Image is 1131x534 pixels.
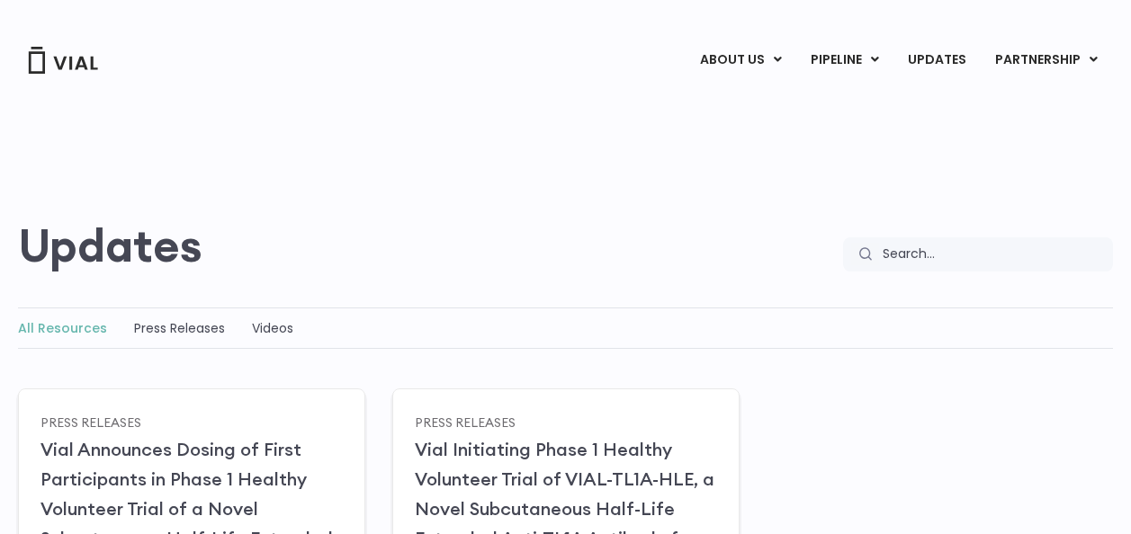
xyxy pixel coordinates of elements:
h2: Updates [18,219,202,271]
img: Vial Logo [27,47,99,74]
a: Press Releases [415,414,516,430]
a: PARTNERSHIPMenu Toggle [981,45,1112,76]
a: Videos [252,319,293,337]
a: UPDATES [893,45,980,76]
a: ABOUT USMenu Toggle [686,45,795,76]
a: PIPELINEMenu Toggle [796,45,893,76]
input: Search... [871,237,1113,271]
a: Press Releases [134,319,225,337]
a: All Resources [18,319,107,337]
a: Press Releases [40,414,141,430]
